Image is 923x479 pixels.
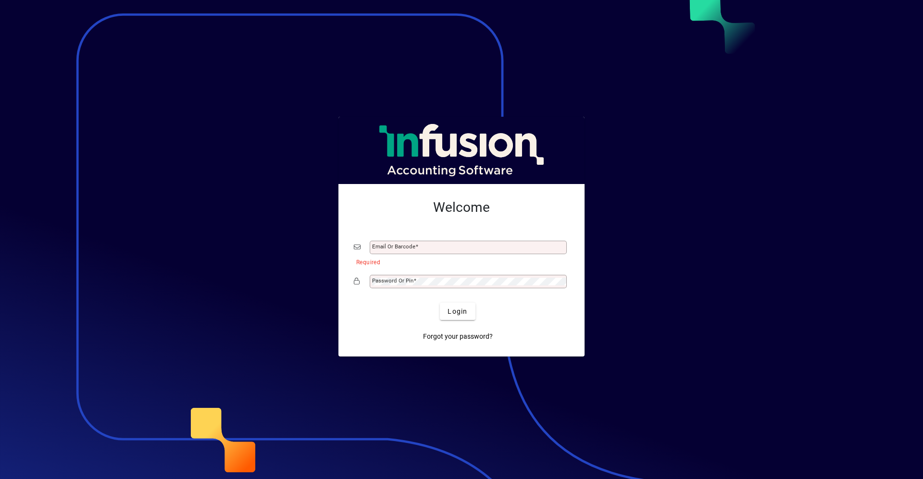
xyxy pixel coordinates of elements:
[354,199,569,216] h2: Welcome
[419,328,497,345] a: Forgot your password?
[423,332,493,342] span: Forgot your password?
[372,277,413,284] mat-label: Password or Pin
[356,257,561,267] mat-error: Required
[372,243,415,250] mat-label: Email or Barcode
[448,307,467,317] span: Login
[440,303,475,320] button: Login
